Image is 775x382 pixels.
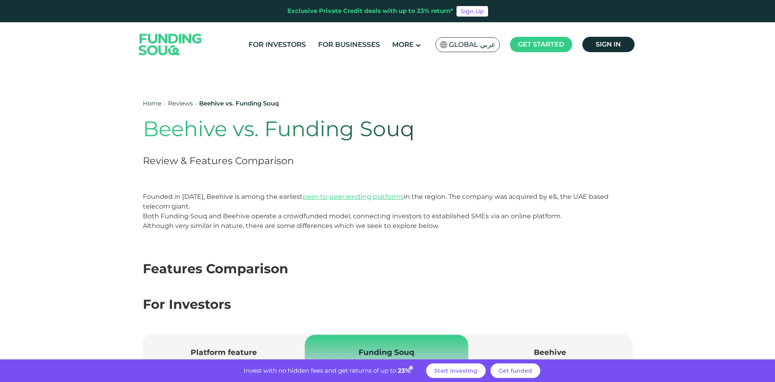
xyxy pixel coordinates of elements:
[398,367,414,374] span: 23%
[440,41,447,48] img: SA Flag
[168,99,193,107] a: Reviews
[426,363,486,378] a: Start investing
[287,6,453,16] div: Exclusive Private Credit deals with up to 23% return*
[596,40,621,48] span: Sign in
[392,40,414,49] span: More
[143,99,161,107] a: Home
[490,363,540,378] a: Get funded
[518,40,564,48] span: Get started
[246,38,308,51] a: For Investors
[582,37,635,52] a: Sign in
[143,212,562,230] span: Both Funding Souq and Beehive operate a crowdfunded model, connecting investors to established SM...
[499,367,532,374] span: Get funded
[143,193,609,210] span: Founded in [DATE], Beehive is among the earliest in the region. The company was acquired by e&, t...
[191,348,257,357] span: Platform feature
[434,367,478,374] span: Start investing
[316,38,382,51] a: For Businesses
[359,348,414,357] span: Funding Souq
[143,154,535,168] h2: Review & Features Comparison
[143,116,535,141] h1: Beehive vs. Funding Souq
[199,99,279,108] div: Beehive vs. Funding Souq
[244,367,396,374] span: Invest with no hidden fees and get returns of up to
[143,295,633,314] div: For Investors
[143,261,288,276] span: Features Comparison
[449,40,495,49] span: Global عربي
[534,348,566,357] span: Beehive
[131,24,210,65] img: Logo
[457,6,488,17] a: Sign Up
[409,366,413,370] i: 23% IRR (expected) ~ 15% Net yield (expected)
[303,193,404,200] a: peer-to-peer lending platforms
